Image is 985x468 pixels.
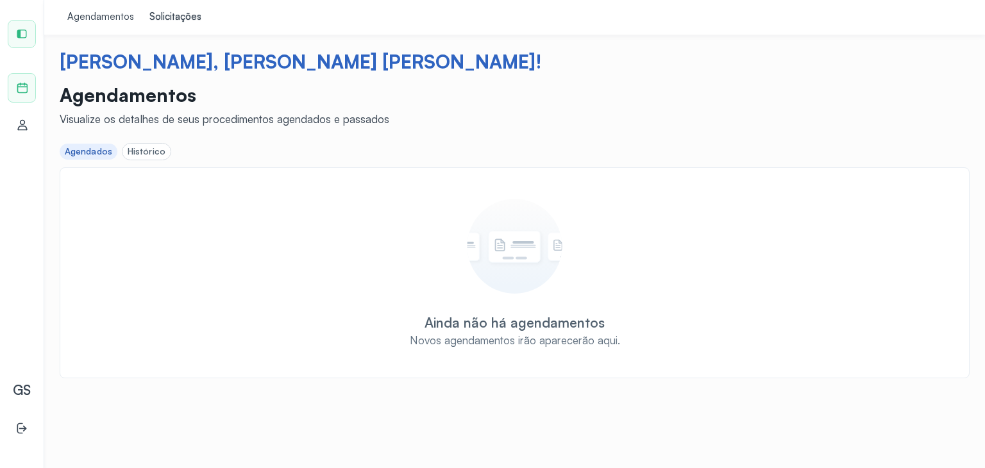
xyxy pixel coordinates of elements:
[60,50,970,73] div: [PERSON_NAME], [PERSON_NAME] [PERSON_NAME]!
[149,11,201,24] div: Solicitações
[467,199,562,294] img: Um círculo com um card representando um estado vazio.
[13,381,31,398] span: GS
[128,146,165,157] div: Histórico
[65,146,112,157] div: Agendados
[67,11,134,24] div: Agendamentos
[410,333,620,347] div: Novos agendamentos irão aparecerão aqui.
[60,112,389,126] div: Visualize os detalhes de seus procedimentos agendados e passados
[425,314,605,331] div: Ainda não há agendamentos
[60,83,389,106] p: Agendamentos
